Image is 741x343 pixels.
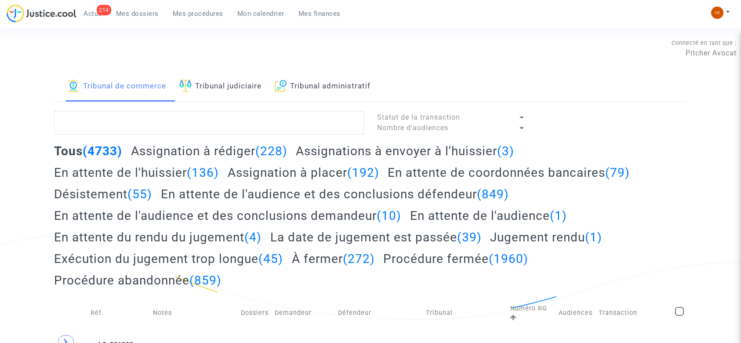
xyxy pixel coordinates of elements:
h2: En attente du rendu du jugement [54,230,262,245]
span: Mes procédures [173,10,223,18]
td: Audiences [556,294,596,332]
span: (79) [605,165,630,180]
span: (228) [255,144,287,158]
span: Mon calendrier [237,10,284,18]
span: (55) [127,187,152,201]
span: (136) [187,165,219,180]
span: (4) [244,230,262,244]
a: Mon calendrier [230,7,291,20]
h2: En attente de l'audience et des conclusions défendeur [161,186,509,202]
h2: Assignation à rédiger [131,143,287,159]
td: Numéro RG [507,294,556,332]
td: Transaction [596,294,672,332]
a: Tribunal administratif [275,72,370,102]
span: (4733) [83,144,122,158]
h2: Tous [54,143,122,159]
div: 214 [97,5,111,15]
h2: Jugement rendu [490,230,602,245]
span: Statut de la transaction [377,113,460,121]
a: Mes dossiers [109,7,166,20]
span: (859) [189,273,222,288]
h2: En attente de l'huissier [54,165,219,180]
td: Dossiers [238,294,272,332]
a: Mes finances [291,7,348,20]
span: Mes dossiers [116,10,159,18]
td: Demandeur [272,294,334,332]
h2: Exécution du jugement trop longue [54,251,283,266]
h2: Assignations à envoyer à l'huissier [296,143,514,159]
h2: À fermer [292,251,375,266]
span: Nombre d'audiences [377,124,448,132]
h2: La date de jugement est passée [270,230,482,245]
img: icon-faciliter-sm.svg [179,80,192,92]
a: 214Actus [76,7,109,20]
span: (272) [343,252,375,266]
img: icon-banque.svg [67,80,80,92]
h2: Procédure abandonnée [54,273,222,288]
span: (849) [477,187,509,201]
img: jc-logo.svg [7,4,76,22]
span: (1) [550,208,567,223]
td: Défendeur [335,294,423,332]
img: icon-archive.svg [275,80,287,92]
span: (45) [258,252,283,266]
h2: En attente de l'audience [410,208,567,223]
span: (1960) [489,252,528,266]
span: (192) [347,165,379,180]
span: (39) [457,230,482,244]
span: (10) [377,208,401,223]
h2: En attente de l'audience et des conclusions demandeur [54,208,401,223]
a: Mes procédures [166,7,230,20]
span: Actus [84,10,102,18]
td: Notes [150,294,238,332]
a: Tribunal judiciaire [179,72,262,102]
span: Mes finances [298,10,341,18]
h2: Assignation à placer [228,165,379,180]
span: (3) [497,144,514,158]
h2: Désistement [54,186,152,202]
h2: Procédure fermée [383,251,528,266]
h2: En attente de coordonnées bancaires [388,165,630,180]
td: Tribunal [423,294,507,332]
span: Connecté en tant que : [672,40,737,46]
a: Tribunal de commerce [67,72,166,102]
img: fc99b196863ffcca57bb8fe2645aafd9 [711,7,723,19]
td: Réf. [87,294,150,332]
span: (1) [585,230,602,244]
